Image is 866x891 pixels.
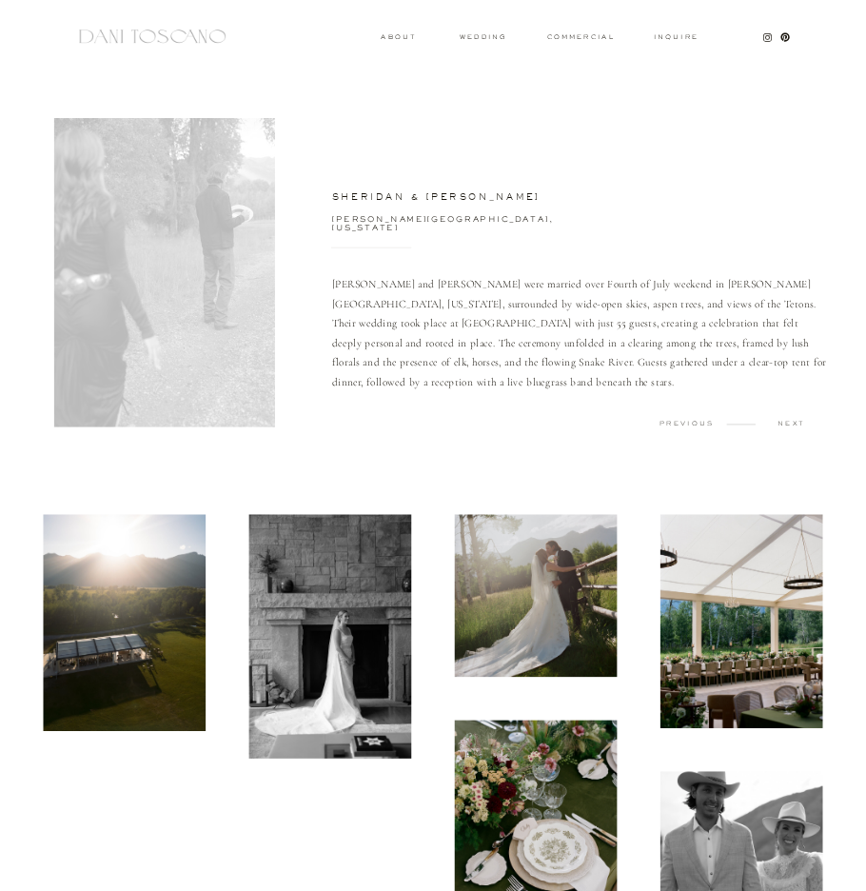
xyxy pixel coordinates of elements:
p: [PERSON_NAME] and [PERSON_NAME] were married over Fourth of July weekend in [PERSON_NAME][GEOGRAP... [332,274,827,426]
a: next [756,421,827,427]
a: previous [651,421,722,427]
a: About [381,34,412,39]
a: [PERSON_NAME][GEOGRAPHIC_DATA], [US_STATE] [332,215,619,228]
h3: sheridan & [PERSON_NAME] [332,193,780,207]
a: Inquire [653,34,699,42]
a: commercial [547,34,614,40]
a: wedding [460,34,506,39]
